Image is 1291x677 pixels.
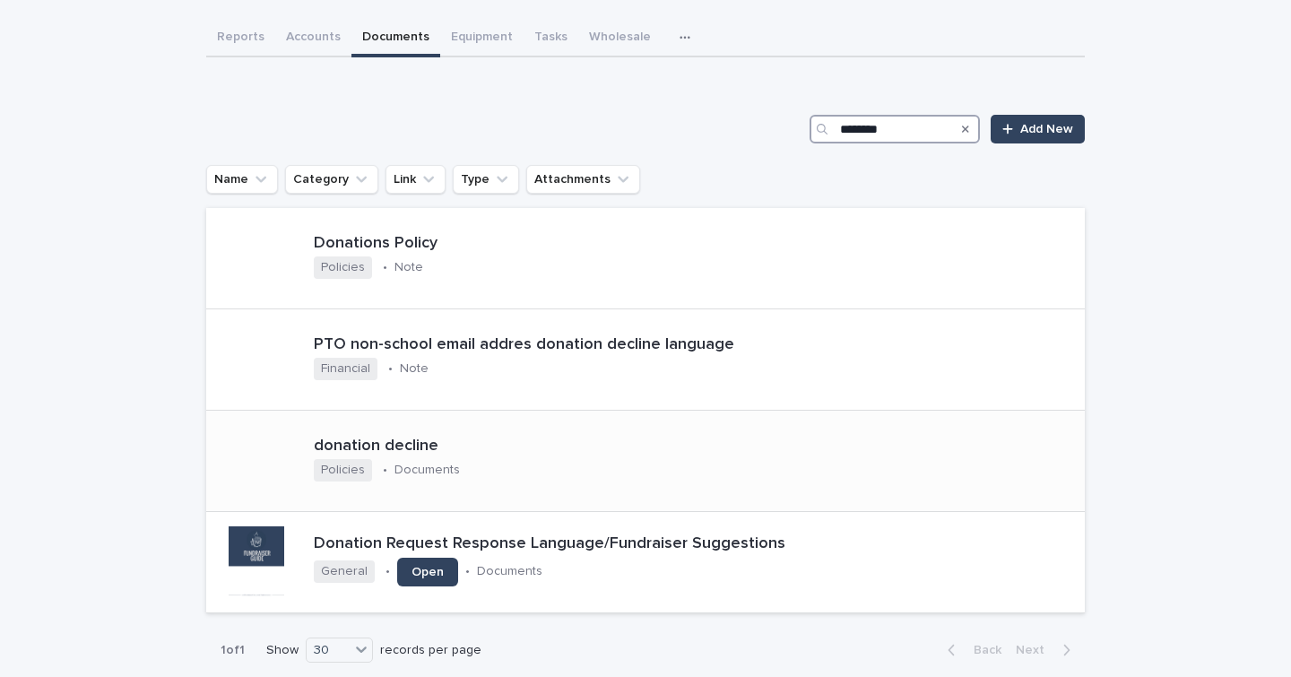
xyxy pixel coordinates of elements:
[206,512,1085,613] a: Donation Request Response Language/Fundraiser SuggestionsGeneral•Open•Documents
[266,643,299,658] p: Show
[991,115,1085,143] a: Add New
[440,20,524,57] button: Equipment
[453,165,519,194] button: Type
[314,335,849,355] p: PTO non-school email addres donation decline language
[394,463,460,478] p: Documents
[400,361,429,377] p: Note
[388,361,393,377] p: •
[351,20,440,57] button: Documents
[314,560,375,583] span: General
[524,20,578,57] button: Tasks
[386,564,390,579] p: •
[380,643,481,658] p: records per page
[578,20,662,57] button: Wholesale
[285,165,378,194] button: Category
[933,642,1009,658] button: Back
[314,459,372,482] span: Policies
[307,641,350,660] div: 30
[1020,123,1073,135] span: Add New
[810,115,980,143] input: Search
[314,256,372,279] span: Policies
[206,208,1085,309] a: Donations PolicyPolicies•Note
[206,165,278,194] button: Name
[963,644,1001,656] span: Back
[206,629,259,673] p: 1 of 1
[397,558,458,586] a: Open
[314,534,1014,554] p: Donation Request Response Language/Fundraiser Suggestions
[206,20,275,57] button: Reports
[394,260,423,275] p: Note
[314,234,547,254] p: Donations Policy
[526,165,640,194] button: Attachments
[383,463,387,478] p: •
[386,165,446,194] button: Link
[275,20,351,57] button: Accounts
[477,564,542,579] p: Documents
[465,564,470,579] p: •
[314,358,377,380] span: Financial
[206,411,1085,512] a: donation declinePolicies•Documents
[412,566,444,578] span: Open
[1009,642,1085,658] button: Next
[314,437,585,456] p: donation decline
[206,309,1085,411] a: PTO non-school email addres donation decline languageFinancial•Note
[383,260,387,275] p: •
[1016,644,1055,656] span: Next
